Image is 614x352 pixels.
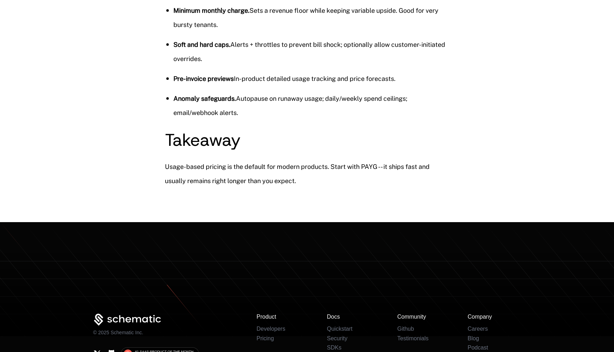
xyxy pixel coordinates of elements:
span: Pre-invoice previews [173,75,234,82]
p: Sets a revenue floor while keeping variable upside. Good for very bursty tenants. [173,4,449,32]
a: Testimonials [397,335,429,341]
h3: Product [257,314,310,320]
a: Podcast [468,345,488,351]
a: Careers [468,326,488,332]
h2: Takeaway [165,131,449,148]
a: Security [327,335,348,341]
span: Anomaly safeguards. [173,95,236,102]
p: In-product detailed usage tracking and price forecasts. [173,72,449,86]
span: Soft and hard caps. [173,41,230,48]
span: Minimum monthly charge. [173,7,249,14]
p: Alerts + throttles to prevent bill shock; optionally allow customer-initiated overrides. [173,38,449,66]
a: SDKs [327,345,341,351]
p: Autopause on runaway usage; daily/weekly spend ceilings; email/webhook alerts. [173,92,449,120]
h3: Community [397,314,451,320]
p: © 2025 Schematic Inc. [93,329,143,336]
a: Developers [257,326,285,332]
a: Blog [468,335,479,341]
h3: Company [468,314,521,320]
a: Github [397,326,414,332]
p: Usage-based pricing is the default for modern products. Start with PAYG -- it ships fast and usua... [165,160,449,188]
a: Pricing [257,335,274,341]
a: Quickstart [327,326,352,332]
h3: Docs [327,314,380,320]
